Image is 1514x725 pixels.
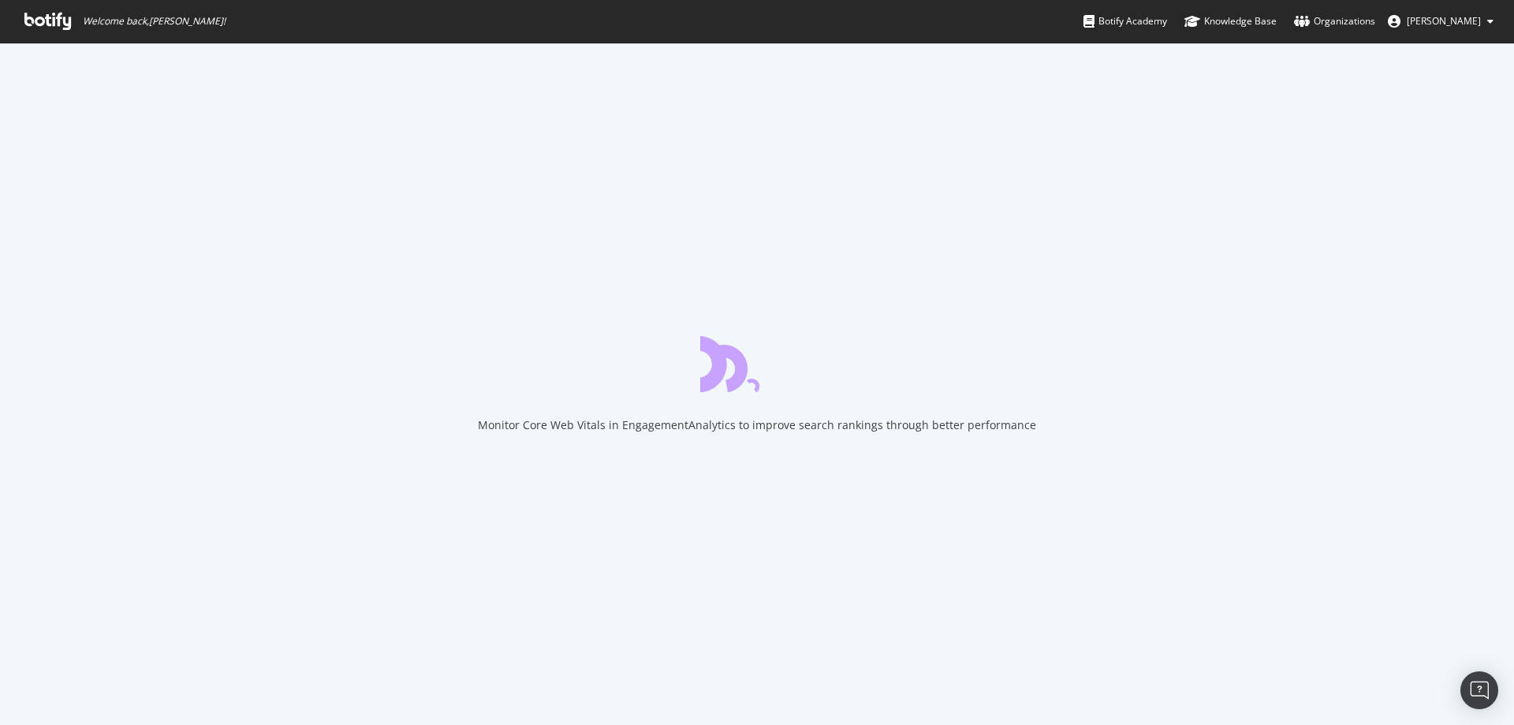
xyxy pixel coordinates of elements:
div: Knowledge Base [1184,13,1277,29]
button: [PERSON_NAME] [1375,9,1506,34]
span: Welcome back, [PERSON_NAME] ! [83,15,226,28]
div: Botify Academy [1083,13,1167,29]
div: Open Intercom Messenger [1460,671,1498,709]
div: Organizations [1294,13,1375,29]
div: animation [700,335,814,392]
span: Alex Keene [1407,14,1481,28]
div: Monitor Core Web Vitals in EngagementAnalytics to improve search rankings through better performance [478,417,1036,433]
